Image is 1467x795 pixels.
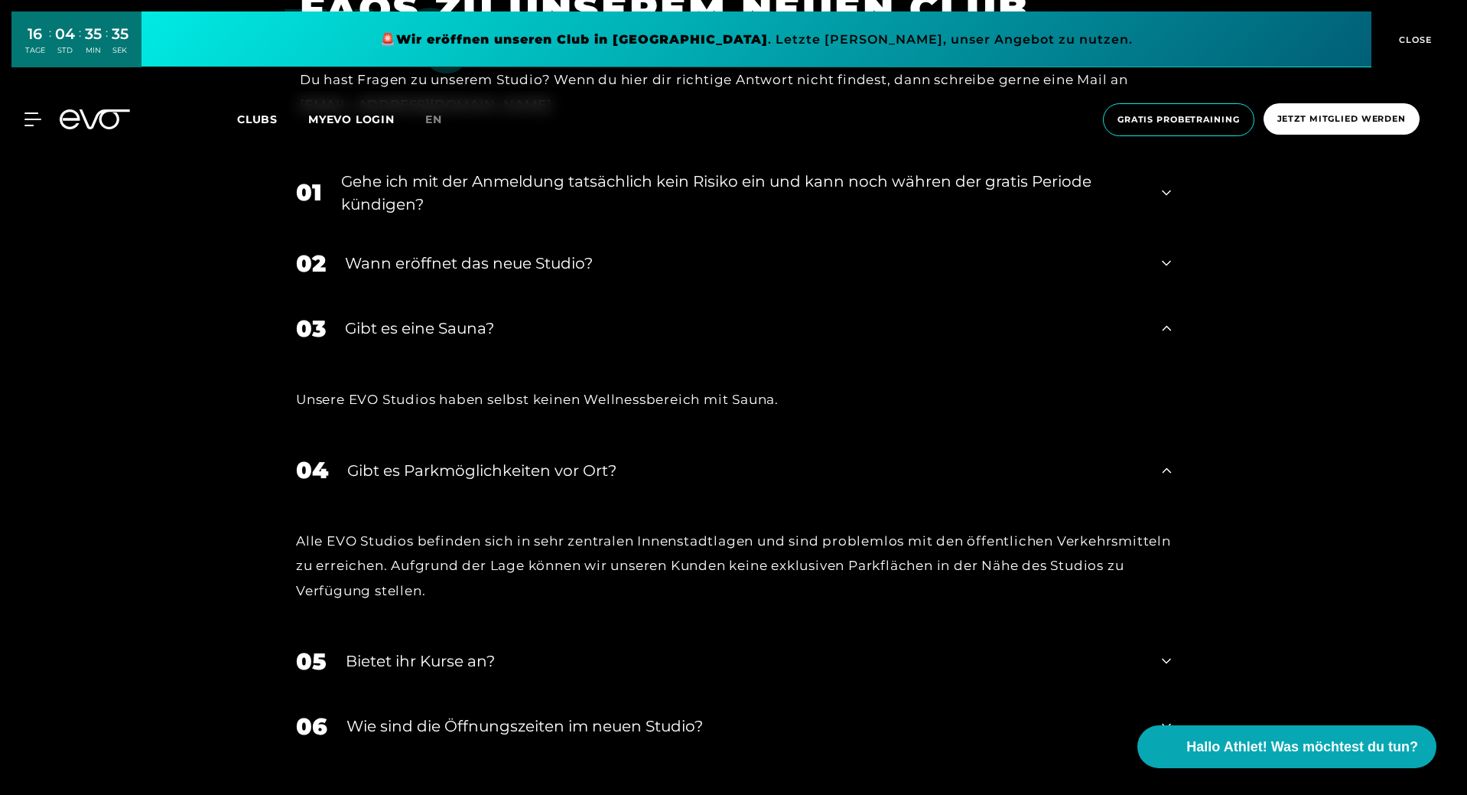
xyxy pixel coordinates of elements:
[296,453,328,487] div: 04
[345,252,1143,275] div: Wann eröffnet das neue Studio?
[1098,103,1259,136] a: Gratis Probetraining
[112,45,128,56] div: SEK
[1117,113,1240,126] span: Gratis Probetraining
[1277,112,1406,125] span: Jetzt Mitglied werden
[55,23,75,45] div: 04
[237,112,308,126] a: Clubs
[106,24,108,65] div: :
[296,529,1171,603] div: Alle EVO Studios befinden sich in sehr zentralen Innenstadtlagen und sind problemlos mit den öffe...
[296,709,327,744] div: 06
[425,112,442,126] span: en
[346,715,1143,738] div: ​Wie sind die Öffnungszeiten im neuen Studio?
[1259,103,1424,136] a: Jetzt Mitglied werden
[296,311,326,346] div: 03
[345,317,1143,340] div: Gibt es eine Sauna?
[237,112,278,126] span: Clubs
[296,644,327,679] div: 05
[55,45,75,56] div: STD
[79,24,81,65] div: :
[25,45,45,56] div: TAGE
[296,175,322,210] div: 01
[346,650,1143,673] div: Bietet ihr Kurse an?
[25,23,45,45] div: 16
[347,459,1143,482] div: Gibt es Parkmöglichkeiten vor Ort?
[85,23,102,45] div: 35
[1395,33,1433,47] span: CLOSE
[1186,737,1418,758] span: Hallo Athlet! Was möchtest du tun?
[341,170,1143,216] div: Gehe ich mit der Anmeldung tatsächlich kein Risiko ein und kann noch währen der gratis Periode kü...
[1137,725,1436,768] button: Hallo Athlet! Was möchtest du tun?
[425,111,460,129] a: en
[49,24,51,65] div: :
[1371,11,1456,67] button: CLOSE
[112,23,128,45] div: 35
[308,112,395,126] a: MYEVO LOGIN
[85,45,102,56] div: MIN
[296,387,1171,412] div: Unsere EVO Studios haben selbst keinen Wellnessbereich mit Sauna.
[296,246,326,281] div: 02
